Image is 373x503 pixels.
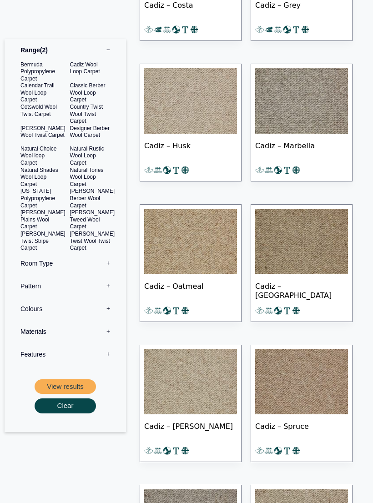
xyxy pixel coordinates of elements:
label: Range [11,39,119,61]
span: Cadiz – [PERSON_NAME] [144,415,237,447]
span: Cadiz – [GEOGRAPHIC_DATA] [255,275,348,307]
span: 2 [40,46,48,54]
img: Cadiz-Marbella [255,69,348,134]
span: Cadiz – Husk [144,134,237,166]
img: Cadiz-Spruce [255,350,348,415]
button: View results [35,379,96,394]
a: Cadiz – Oatmeal [140,205,242,322]
label: Features [11,343,119,366]
span: Cadiz – Marbella [255,134,348,166]
a: Cadiz – [PERSON_NAME] [140,345,242,463]
a: Cadiz – [GEOGRAPHIC_DATA] [251,205,353,322]
a: Cadiz – Spruce [251,345,353,463]
span: Cadiz – Oatmeal [144,275,237,307]
img: Cadiz-Rowan [144,350,237,415]
img: Cadiz Oatmeal [144,209,237,275]
label: Room Type [11,252,119,275]
label: Pattern [11,275,119,297]
label: Colours [11,297,119,320]
button: Clear [35,399,96,414]
label: Materials [11,320,119,343]
span: Cadiz – Spruce [255,415,348,447]
img: Cadiz-Playa [255,209,348,275]
a: Cadiz – Marbella [251,64,353,182]
img: Cadiz-Husk [144,69,237,134]
a: Cadiz – Husk [140,64,242,182]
